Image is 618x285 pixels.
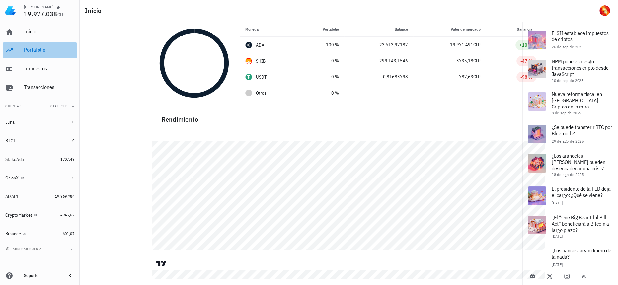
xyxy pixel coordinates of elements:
span: - [406,90,408,96]
a: BTC1 0 [3,133,77,149]
span: 18 de ago de 2025 [552,172,584,177]
a: ¿Los aranceles [PERSON_NAME] pueden desencadenar una crisis? 18 de ago de 2025 [522,149,618,181]
span: CLP [473,58,481,64]
div: ADA [256,42,265,48]
th: Balance [344,21,413,37]
img: LedgiFi [5,5,16,16]
th: Portafolio [297,21,344,37]
a: Transacciones [3,80,77,96]
span: 787,63 [459,74,473,80]
button: agregar cuenta [4,246,45,252]
span: CLP [473,74,481,80]
span: 3735,18 [456,58,473,64]
a: Inicio [3,24,77,40]
span: Otros [256,90,266,97]
span: [DATE] [552,234,563,239]
a: Luna 0 [3,114,77,130]
span: CLP [57,12,65,18]
div: Portafolio [24,47,74,53]
span: 19.977.038 [24,9,57,18]
span: 0 [72,175,74,180]
span: [DATE] [552,200,563,205]
div: BTC1 [5,138,16,144]
a: OrionX 0 [3,170,77,186]
div: SHIB-icon [245,58,252,64]
div: +10 % [519,42,532,48]
div: Soporte [24,273,61,278]
div: 0,81683798 [349,73,408,80]
div: 299.143,1546 [349,57,408,64]
div: 0 % [302,90,339,97]
div: USDT [256,74,267,80]
span: 26 de sep de 2025 [552,44,583,49]
span: [DATE] [552,262,563,267]
div: 0 % [302,57,339,64]
span: 601,07 [63,231,74,236]
span: El presidente de la FED deja el cargo: ¿Qué se viene? [552,185,611,198]
a: Binance 601,07 [3,226,77,242]
div: Binance [5,231,21,237]
a: Charting by TradingView [156,260,167,266]
div: ADA-icon [245,42,252,48]
span: ¿Se puede transferir BTC por Bluetooth? [552,124,612,137]
a: Nueva reforma fiscal en [GEOGRAPHIC_DATA]: Criptos en la mira 8 de sep de 2025 [522,87,618,119]
span: 0 [72,138,74,143]
a: El SII establece impuestos de criptos 26 de sep de 2025 [522,25,618,54]
div: [PERSON_NAME] [24,4,53,10]
div: CryptoMarket [5,212,32,218]
div: -47 % [520,58,532,64]
span: 1707,49 [60,157,74,162]
div: avatar [599,5,610,16]
span: Ganancia [517,27,536,32]
span: 29 de ago de 2025 [552,139,584,144]
a: El presidente de la FED deja el cargo: ¿Qué se viene? [DATE] [522,181,618,210]
span: 10 de sep de 2025 [552,78,583,83]
span: 19.969.784 [55,194,74,199]
a: ¿El “One Big Beautiful Bill Act” beneficiará a Bitcoin a largo plazo? [DATE] [522,210,618,243]
span: CLP [473,42,481,48]
div: 0 % [302,73,339,80]
div: SHIB [256,58,266,64]
div: ADAL1 [5,194,19,199]
div: Luna [5,119,15,125]
a: ¿Los bancos crean dinero de la nada? [DATE] [522,243,618,272]
th: Moneda [240,21,297,37]
div: StakeAda [5,157,24,162]
span: ¿El “One Big Beautiful Bill Act” beneficiará a Bitcoin a largo plazo? [552,214,609,233]
span: 8 de sep de 2025 [552,110,581,115]
span: NPM pone en riesgo transacciones cripto desde JavaScript [552,58,609,77]
span: Nueva reforma fiscal en [GEOGRAPHIC_DATA]: Criptos en la mira [552,91,602,110]
span: ¿Los bancos crean dinero de la nada? [552,247,611,260]
span: agregar cuenta [7,247,42,251]
a: Impuestos [3,61,77,77]
div: 23.613,97187 [349,41,408,48]
span: 4945,62 [60,212,74,217]
span: ¿Los aranceles [PERSON_NAME] pueden desencadenar una crisis? [552,152,605,172]
div: Rendimiento [156,109,542,125]
span: - [479,90,481,96]
div: USDT-icon [245,74,252,80]
a: NPM pone en riesgo transacciones cripto desde JavaScript 10 de sep de 2025 [522,54,618,87]
h1: Inicio [85,5,104,16]
div: OrionX [5,175,19,181]
span: 0 [72,119,74,124]
a: ¿Se puede transferir BTC por Bluetooth? 29 de ago de 2025 [522,119,618,149]
div: Impuestos [24,65,74,72]
a: CryptoMarket 4945,62 [3,207,77,223]
a: StakeAda 1707,49 [3,151,77,167]
div: Transacciones [24,84,74,90]
div: Inicio [24,28,74,35]
th: Valor de mercado [413,21,486,37]
span: El SII establece impuestos de criptos [552,30,609,42]
div: 100 % [302,41,339,48]
span: Total CLP [48,104,68,108]
button: CuentasTotal CLP [3,98,77,114]
a: Portafolio [3,42,77,58]
span: 19.971.491 [450,42,473,48]
a: ADAL1 19.969.784 [3,188,77,204]
div: -98 % [520,74,532,80]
